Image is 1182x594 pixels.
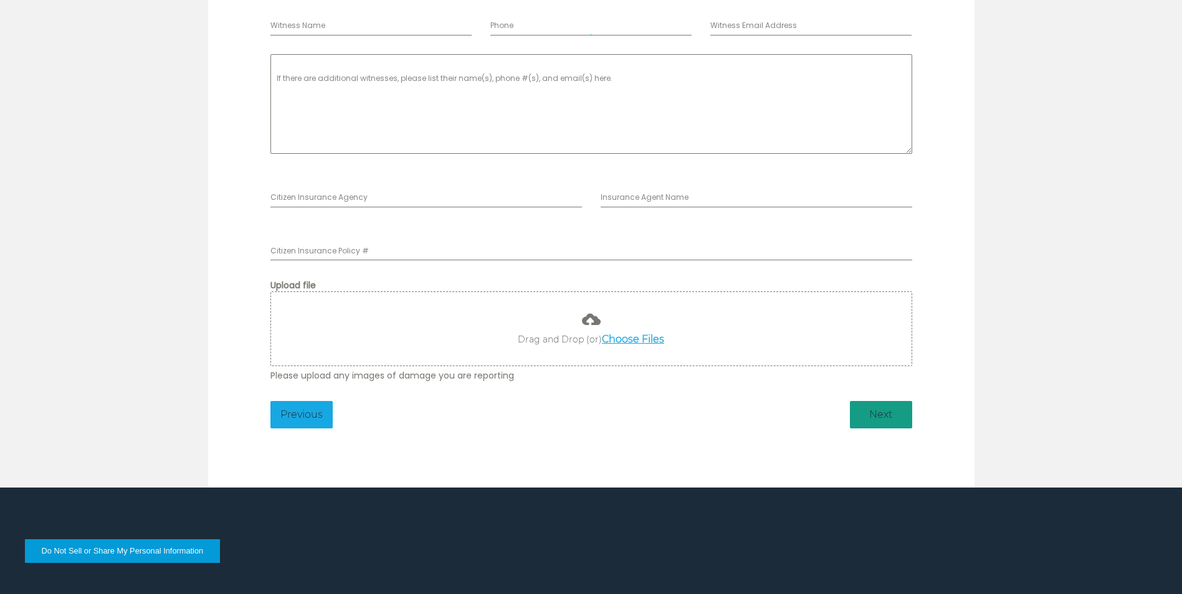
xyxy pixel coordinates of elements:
a: Choose Files [602,333,664,345]
iframe: Chat Widget [1120,534,1182,594]
p: Drag and Drop (or) [289,332,894,347]
button: hiddenNext [850,401,912,428]
span: Please upload any images of damage you are reporting [270,369,912,382]
span: Next [856,407,906,422]
label: Upload file [270,279,912,291]
button: Do Not Sell or Share My Personal Information [25,539,220,563]
span: Previous [277,407,326,422]
button: hiddenPrevious [270,401,333,428]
